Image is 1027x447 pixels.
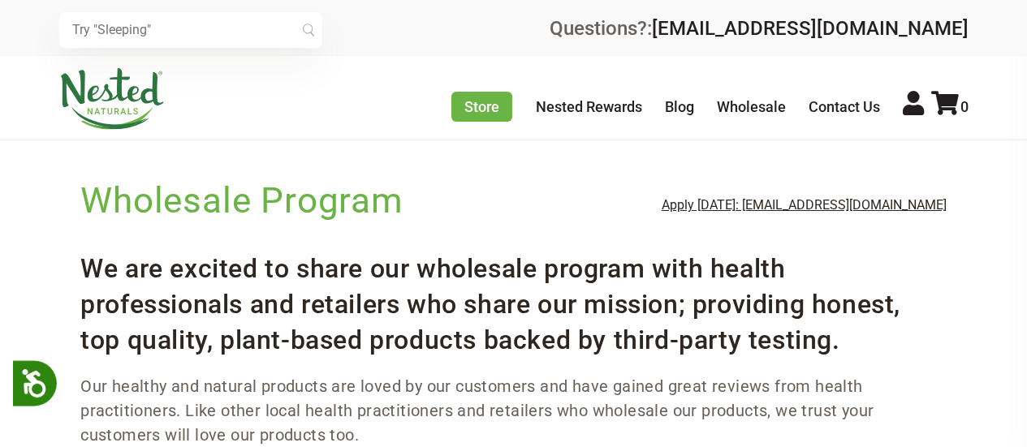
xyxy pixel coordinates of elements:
a: Store [451,92,512,122]
a: Wholesale [717,98,786,115]
div: Questions?: [550,19,969,38]
input: Try "Sleeping" [59,12,322,48]
a: Nested Rewards [536,98,642,115]
h3: We are excited to share our wholesale program with health professionals and retailers who share o... [80,238,947,358]
a: Blog [665,98,694,115]
p: Our healthy and natural products are loved by our customers and have gained great reviews from he... [80,374,947,447]
a: Contact Us [809,98,880,115]
img: Nested Naturals [59,68,165,130]
a: [EMAIL_ADDRESS][DOMAIN_NAME] [652,17,969,40]
span: 0 [960,98,969,115]
h1: Wholesale Program [80,176,403,225]
a: 0 [931,98,969,115]
a: Apply [DATE]: [EMAIL_ADDRESS][DOMAIN_NAME] [662,198,947,213]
